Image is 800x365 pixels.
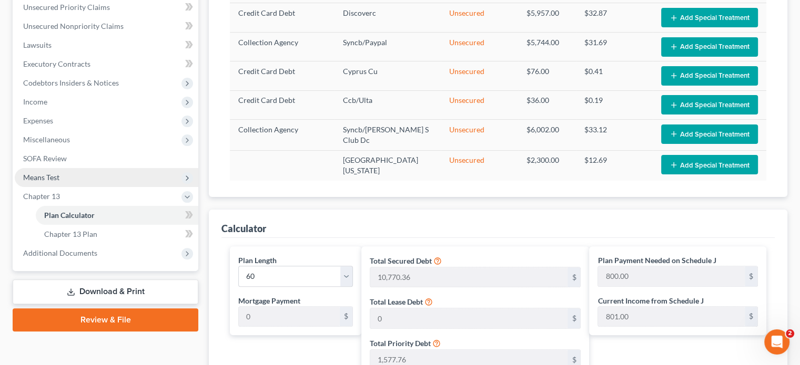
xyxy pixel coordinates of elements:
[370,338,431,349] label: Total Priority Debt
[230,3,335,32] td: Credit Card Debt
[576,3,653,32] td: $32.87
[36,225,198,244] a: Chapter 13 Plan
[441,61,518,90] td: Unsecured
[23,97,47,106] span: Income
[598,295,703,306] label: Current Income from Schedule J
[661,66,758,86] button: Add Special Treatment
[15,149,198,168] a: SOFA Review
[441,150,518,181] td: Unsecured
[370,255,432,266] label: Total Secured Debt
[441,3,518,32] td: Unsecured
[598,255,716,266] label: Plan Payment Needed on Schedule J
[576,90,653,119] td: $0.19
[441,90,518,119] td: Unsecured
[23,248,97,257] span: Additional Documents
[518,32,576,61] td: $5,744.00
[335,3,441,32] td: Discoverc
[576,120,653,150] td: $33.12
[370,296,423,307] label: Total Lease Debt
[335,32,441,61] td: Syncb/Paypal
[44,230,97,238] span: Chapter 13 Plan
[23,78,119,87] span: Codebtors Insiders & Notices
[15,55,198,74] a: Executory Contracts
[518,61,576,90] td: $76.00
[230,61,335,90] td: Credit Card Debt
[661,124,758,144] button: Add Special Treatment
[23,22,124,30] span: Unsecured Nonpriority Claims
[335,61,441,90] td: Cyprus Cu
[23,40,52,49] span: Lawsuits
[576,61,653,90] td: $0.41
[230,120,335,150] td: Collection Agency
[661,155,758,174] button: Add Special Treatment
[598,307,745,327] input: 0.00
[23,135,70,144] span: Miscellaneous
[239,307,340,327] input: 0.00
[44,211,95,220] span: Plan Calculator
[15,36,198,55] a: Lawsuits
[661,8,758,27] button: Add Special Treatment
[36,206,198,225] a: Plan Calculator
[518,150,576,181] td: $2,300.00
[576,32,653,61] td: $31.69
[340,307,352,327] div: $
[441,32,518,61] td: Unsecured
[568,267,580,287] div: $
[23,3,110,12] span: Unsecured Priority Claims
[370,267,568,287] input: 0.00
[518,90,576,119] td: $36.00
[221,222,266,235] div: Calculator
[576,150,653,181] td: $12.69
[23,116,53,125] span: Expenses
[370,308,568,328] input: 0.00
[23,59,90,68] span: Executory Contracts
[786,329,794,338] span: 2
[335,150,441,181] td: [GEOGRAPHIC_DATA][US_STATE]
[335,90,441,119] td: Ccb/Ulta
[230,32,335,61] td: Collection Agency
[23,192,60,201] span: Chapter 13
[745,266,757,286] div: $
[23,173,59,182] span: Means Test
[661,95,758,114] button: Add Special Treatment
[238,255,277,266] label: Plan Length
[13,279,198,304] a: Download & Print
[13,308,198,331] a: Review & File
[230,90,335,119] td: Credit Card Debt
[441,120,518,150] td: Unsecured
[23,154,67,163] span: SOFA Review
[745,307,757,327] div: $
[661,37,758,57] button: Add Special Treatment
[568,308,580,328] div: $
[15,17,198,36] a: Unsecured Nonpriority Claims
[238,295,300,306] label: Mortgage Payment
[518,3,576,32] td: $5,957.00
[518,120,576,150] td: $6,002.00
[335,120,441,150] td: Syncb/[PERSON_NAME] S Club Dc
[764,329,789,354] iframe: Intercom live chat
[598,266,745,286] input: 0.00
